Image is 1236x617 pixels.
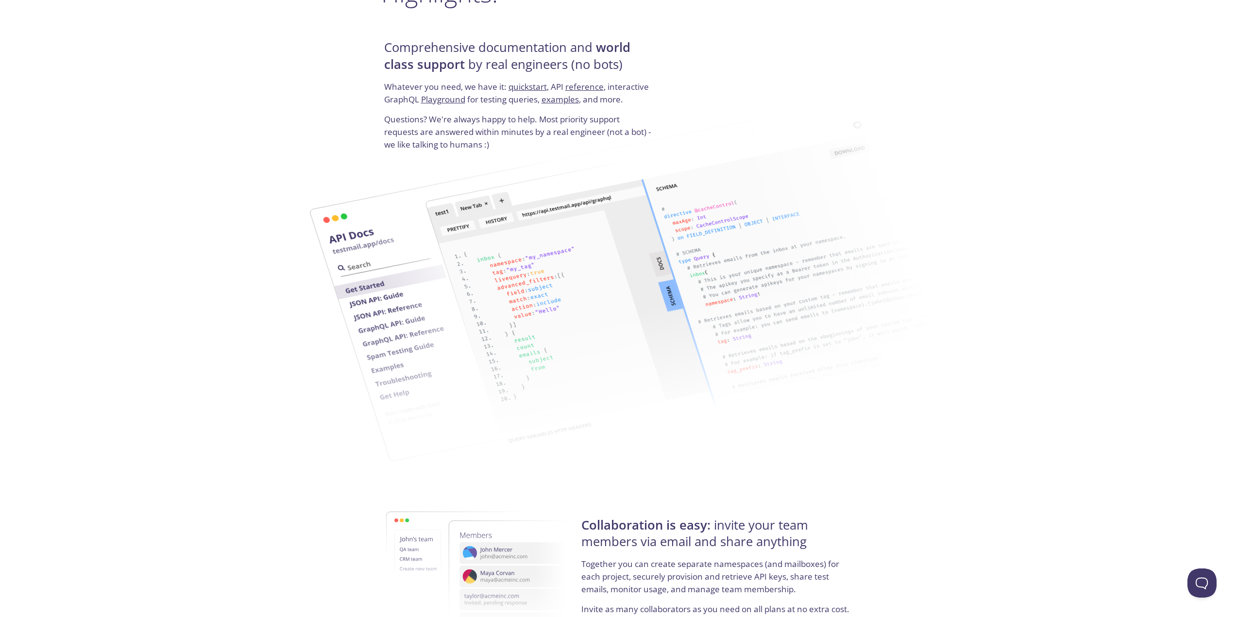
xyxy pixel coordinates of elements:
[1187,568,1217,598] iframe: Help Scout Beacon - Open
[419,109,955,456] img: documentation-2
[421,94,465,105] a: Playground
[581,517,852,558] h4: invite your team members via email and share anything
[581,517,711,534] strong: Collaboration is easy:
[565,81,604,92] a: reference
[508,81,547,92] a: quickstart
[542,94,579,105] a: examples
[384,81,655,113] p: Whatever you need, we have it: , API , interactive GraphQL for testing queries, , and more.
[384,113,655,150] p: Questions? We're always happy to help. Most priority support requests are answered within minutes...
[384,39,655,81] h4: Comprehensive documentation and by real engineers (no bots)
[581,558,852,603] p: Together you can create separate namespaces (and mailboxes) for each project, securely provision ...
[384,39,630,72] strong: world class support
